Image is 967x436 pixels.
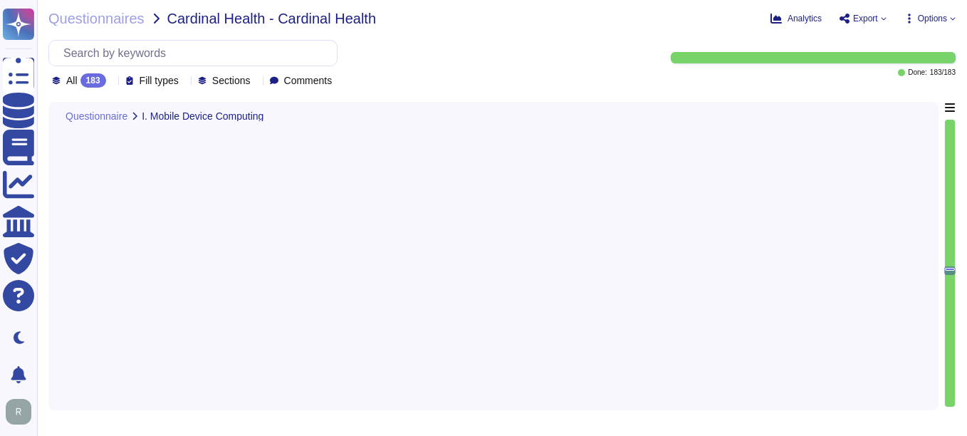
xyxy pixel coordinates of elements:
div: 183 [80,73,106,88]
span: All [66,76,78,85]
button: Analytics [770,13,822,24]
span: Questionnaire [66,111,127,121]
span: Comments [284,76,333,85]
span: Fill types [140,76,179,85]
img: user [6,399,31,425]
span: 183 / 183 [930,69,956,76]
span: Analytics [788,14,822,23]
span: Done: [908,69,927,76]
span: Questionnaires [48,11,145,26]
span: Export [853,14,878,23]
span: Options [918,14,947,23]
span: Cardinal Health - Cardinal Health [167,11,376,26]
span: Sections [212,76,251,85]
input: Search by keywords [56,41,337,66]
span: I. Mobile Device Computing [142,111,263,121]
button: user [3,396,41,427]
